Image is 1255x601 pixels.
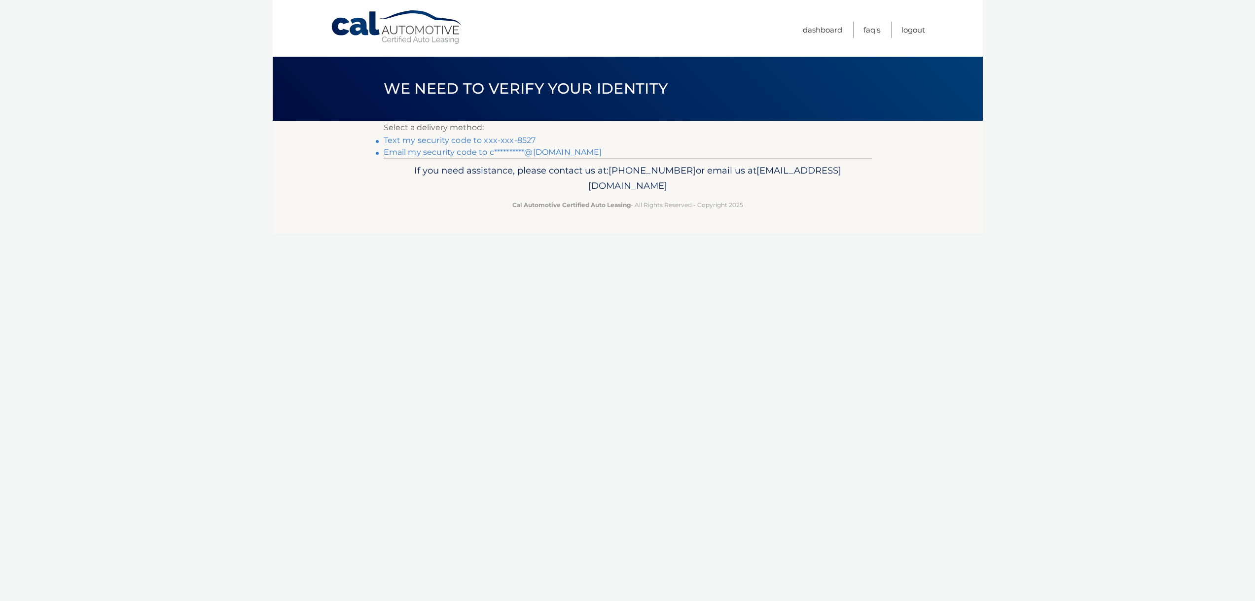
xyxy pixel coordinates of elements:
[384,121,872,135] p: Select a delivery method:
[803,22,842,38] a: Dashboard
[330,10,464,45] a: Cal Automotive
[390,200,865,210] p: - All Rights Reserved - Copyright 2025
[901,22,925,38] a: Logout
[384,79,668,98] span: We need to verify your identity
[863,22,880,38] a: FAQ's
[384,147,602,157] a: Email my security code to c**********@[DOMAIN_NAME]
[390,163,865,194] p: If you need assistance, please contact us at: or email us at
[512,201,631,209] strong: Cal Automotive Certified Auto Leasing
[384,136,536,145] a: Text my security code to xxx-xxx-8527
[609,165,696,176] span: [PHONE_NUMBER]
